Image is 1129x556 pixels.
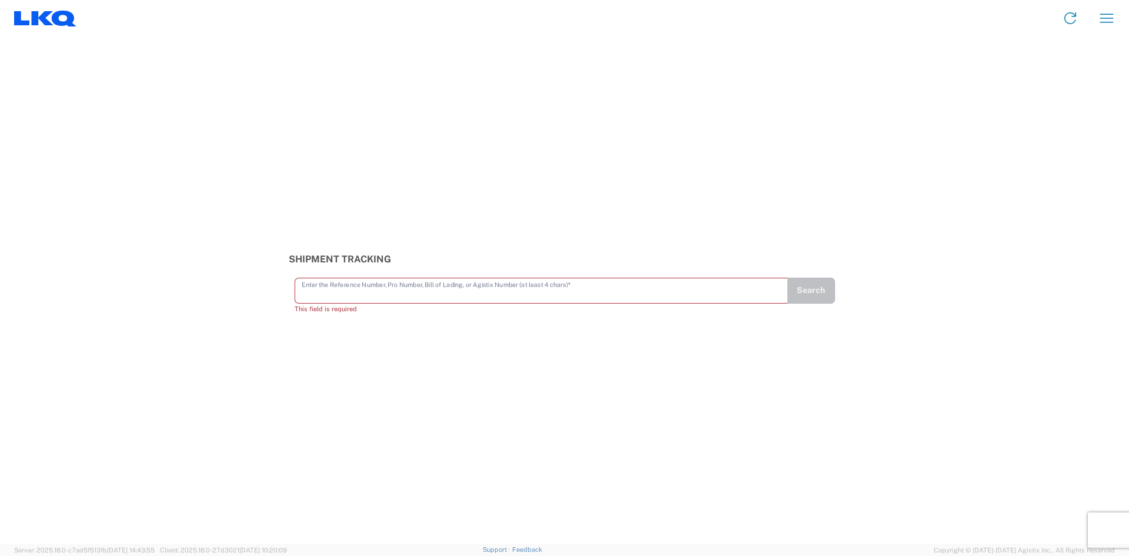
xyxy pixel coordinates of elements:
a: Feedback [512,546,542,553]
span: Client: 2025.18.0-27d3021 [160,547,287,554]
span: [DATE] 14:43:55 [107,547,155,554]
h3: Shipment Tracking [289,254,841,265]
div: This field is required [295,304,787,314]
span: [DATE] 10:20:09 [239,547,287,554]
span: Server: 2025.18.0-c7ad5f513fb [14,547,155,554]
a: Support [483,546,512,553]
span: Copyright © [DATE]-[DATE] Agistix Inc., All Rights Reserved [934,545,1115,555]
